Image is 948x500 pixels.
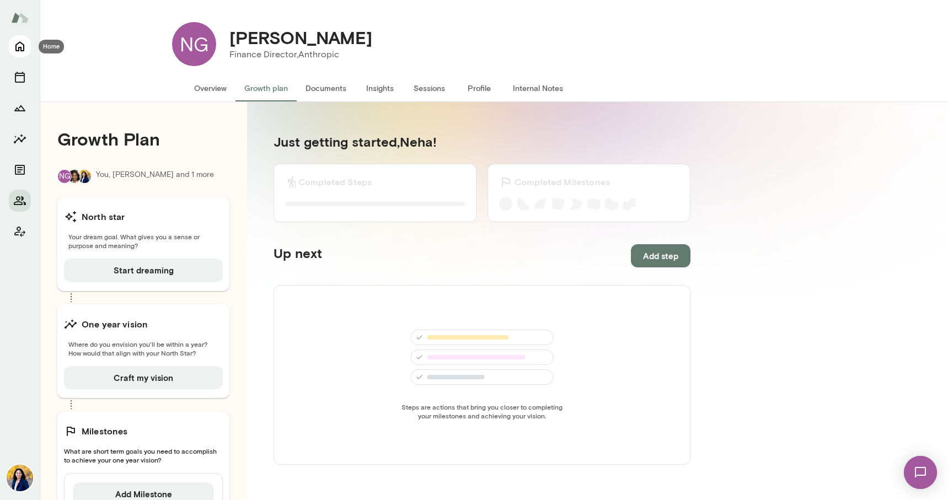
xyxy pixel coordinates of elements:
h6: North star [82,210,125,223]
button: Documents [9,159,31,181]
button: Craft my vision [64,366,223,389]
button: Insights [355,75,405,101]
p: You, [PERSON_NAME] and 1 more [96,169,214,184]
h4: [PERSON_NAME] [229,27,372,48]
div: Home [39,40,64,53]
button: Insights [9,128,31,150]
h5: Just getting started, Neha ! [274,133,690,150]
button: Internal Notes [504,75,572,101]
img: Cheryl Mills [68,170,81,183]
img: Mento [11,7,29,28]
button: Members [9,190,31,212]
span: Where do you envision you'll be within a year? How would that align with your North Star? [64,340,223,357]
h6: Milestones [82,424,128,438]
button: Sessions [405,75,454,101]
button: Profile [454,75,504,101]
button: Client app [9,221,31,243]
button: Growth Plan [9,97,31,119]
div: NG [172,22,216,66]
button: Sessions [9,66,31,88]
button: Documents [297,75,355,101]
button: Overview [185,75,235,101]
span: Your dream goal. What gives you a sense or purpose and meaning? [64,232,223,250]
span: Steps are actions that bring you closer to completing your milestones and achieving your vision. [398,402,566,420]
button: Add step [631,244,690,267]
button: Growth plan [235,75,297,101]
h6: Completed Steps [298,175,372,189]
img: Jaya Jaware [78,170,91,183]
div: NG [57,169,72,184]
h6: One year vision [82,318,148,331]
p: Finance Director, Anthropic [229,48,372,61]
button: Start dreaming [64,259,223,282]
button: Home [9,35,31,57]
h5: Up next [274,244,322,267]
h4: Growth Plan [57,128,229,149]
img: Jaya Jaware [7,465,33,491]
span: What are short term goals you need to accomplish to achieve your one year vision? [64,447,223,464]
h6: Completed Milestones [515,175,610,189]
